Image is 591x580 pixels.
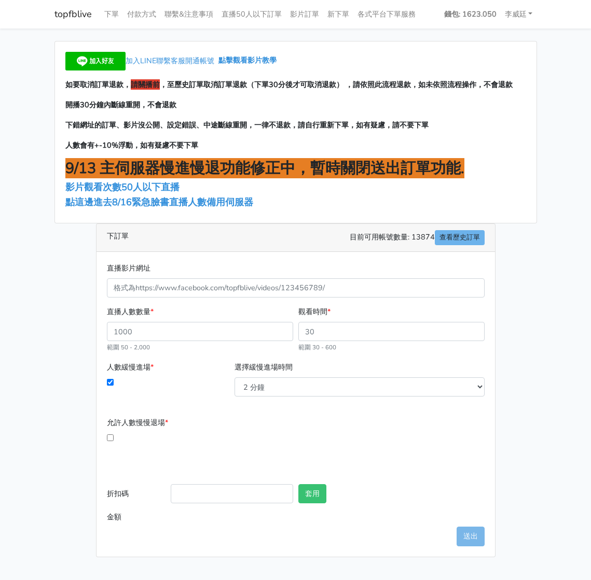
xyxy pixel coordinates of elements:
[160,79,513,90] span: ，至歷史訂單取消訂單退款（下單30分後才可取消退款） ，請依照此流程退款，如未依照流程操作，不會退款
[107,322,293,341] input: 1000
[350,230,485,245] span: 目前可用帳號數量: 13874
[100,4,123,24] a: 下單
[107,417,168,429] label: 允許人數慢慢退場
[121,181,182,193] a: 50人以下直播
[435,230,485,245] a: 查看歷史訂單
[65,140,198,150] span: 人數會有+-10%浮動，如有疑慮不要下單
[65,196,253,208] a: 點這邊進去8/16緊急臉書直播人數備用伺服器
[65,52,126,70] img: 加入好友
[298,306,331,318] label: 觀看時間
[323,4,353,24] a: 新下單
[107,278,485,298] input: 格式為https://www.facebook.com/topfblive/videos/123456789/
[123,4,160,24] a: 付款方式
[65,79,131,90] span: 如要取消訂單退款，
[65,158,464,178] span: 9/13 主伺服器慢進慢退功能修正中，暫時關閉送出訂單功能.
[353,4,420,24] a: 各式平台下單服務
[298,484,326,503] button: 套用
[65,55,218,66] a: 加入LINE聯繫客服開通帳號
[218,55,277,66] a: 點擊觀看影片教學
[286,4,323,24] a: 影片訂單
[440,4,501,24] a: 錢包: 1623.050
[107,343,150,351] small: 範圍 50 - 2,000
[107,361,154,373] label: 人數緩慢進場
[104,507,168,527] label: 金額
[444,9,497,19] strong: 錢包: 1623.050
[501,4,537,24] a: 李威廷
[97,224,495,252] div: 下訂單
[235,361,293,373] label: 選擇緩慢進場時間
[65,120,429,130] span: 下錯網址的訂單、影片沒公開、設定錯誤、中途斷線重開，一律不退款，請自行重新下單，如有疑慮，請不要下單
[298,343,336,351] small: 範圍 30 - 600
[457,527,485,546] button: 送出
[160,4,217,24] a: 聯繫&注意事項
[126,55,214,66] span: 加入LINE聯繫客服開通帳號
[65,100,176,110] span: 開播30分鐘內斷線重開，不會退款
[54,4,92,24] a: topfblive
[131,79,160,90] span: 請關播前
[217,4,286,24] a: 直播50人以下訂單
[107,306,154,318] label: 直播人數數量
[104,484,168,507] label: 折扣碼
[107,262,150,274] label: 直播影片網址
[121,181,180,193] span: 50人以下直播
[298,322,485,341] input: 30
[65,181,121,193] a: 影片觀看次數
